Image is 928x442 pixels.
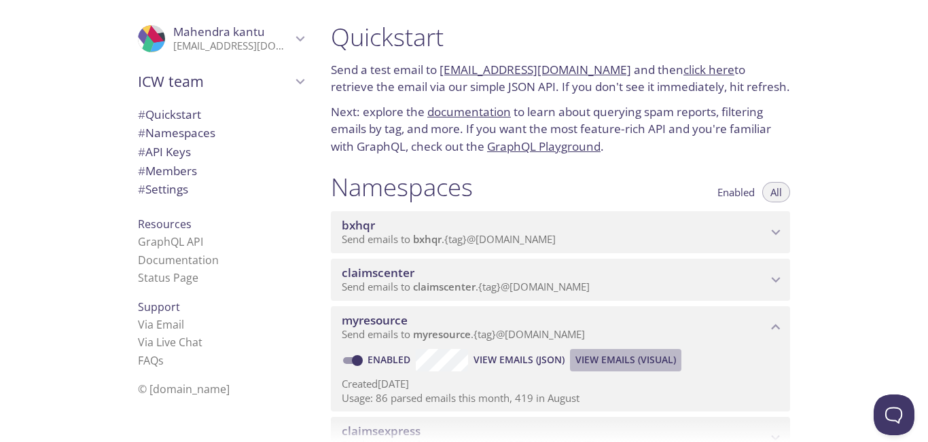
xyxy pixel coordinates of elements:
[127,124,315,143] div: Namespaces
[331,259,790,301] div: claimscenter namespace
[138,382,230,397] span: © [DOMAIN_NAME]
[331,211,790,253] div: bxhqr namespace
[331,61,790,96] p: Send a test email to and then to retrieve the email via our simple JSON API. If you don't see it ...
[342,265,414,280] span: claimscenter
[138,181,145,197] span: #
[331,306,790,348] div: myresource namespace
[138,234,203,249] a: GraphQL API
[331,172,473,202] h1: Namespaces
[342,280,590,293] span: Send emails to . {tag} @[DOMAIN_NAME]
[413,280,476,293] span: claimscenter
[138,144,145,160] span: #
[138,144,191,160] span: API Keys
[331,22,790,52] h1: Quickstart
[440,62,631,77] a: [EMAIL_ADDRESS][DOMAIN_NAME]
[413,232,442,246] span: bxhqr
[762,182,790,202] button: All
[342,377,779,391] p: Created [DATE]
[138,353,164,368] a: FAQ
[342,232,556,246] span: Send emails to . {tag} @[DOMAIN_NAME]
[138,125,145,141] span: #
[342,217,375,233] span: bxhqr
[342,391,779,405] p: Usage: 86 parsed emails this month, 419 in August
[158,353,164,368] span: s
[709,182,763,202] button: Enabled
[138,125,215,141] span: Namespaces
[874,394,914,435] iframe: Help Scout Beacon - Open
[468,349,570,371] button: View Emails (JSON)
[570,349,681,371] button: View Emails (Visual)
[138,163,145,179] span: #
[474,352,565,368] span: View Emails (JSON)
[127,162,315,181] div: Members
[413,327,471,341] span: myresource
[138,107,201,122] span: Quickstart
[127,16,315,61] div: Mahendra kantu
[138,270,198,285] a: Status Page
[138,163,197,179] span: Members
[342,327,585,341] span: Send emails to . {tag} @[DOMAIN_NAME]
[683,62,734,77] a: click here
[138,299,180,314] span: Support
[427,104,511,119] a: documentation
[138,72,291,91] span: ICW team
[173,39,291,53] p: [EMAIL_ADDRESS][DOMAIN_NAME]
[575,352,676,368] span: View Emails (Visual)
[138,253,219,268] a: Documentation
[127,143,315,162] div: API Keys
[127,180,315,199] div: Team Settings
[365,353,416,366] a: Enabled
[127,64,315,99] div: ICW team
[138,107,145,122] span: #
[138,317,184,332] a: Via Email
[173,24,265,39] span: Mahendra kantu
[331,103,790,155] p: Next: explore the to learn about querying spam reports, filtering emails by tag, and more. If you...
[138,335,202,350] a: Via Live Chat
[342,312,408,328] span: myresource
[138,181,188,197] span: Settings
[138,217,192,232] span: Resources
[127,105,315,124] div: Quickstart
[487,139,601,154] a: GraphQL Playground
